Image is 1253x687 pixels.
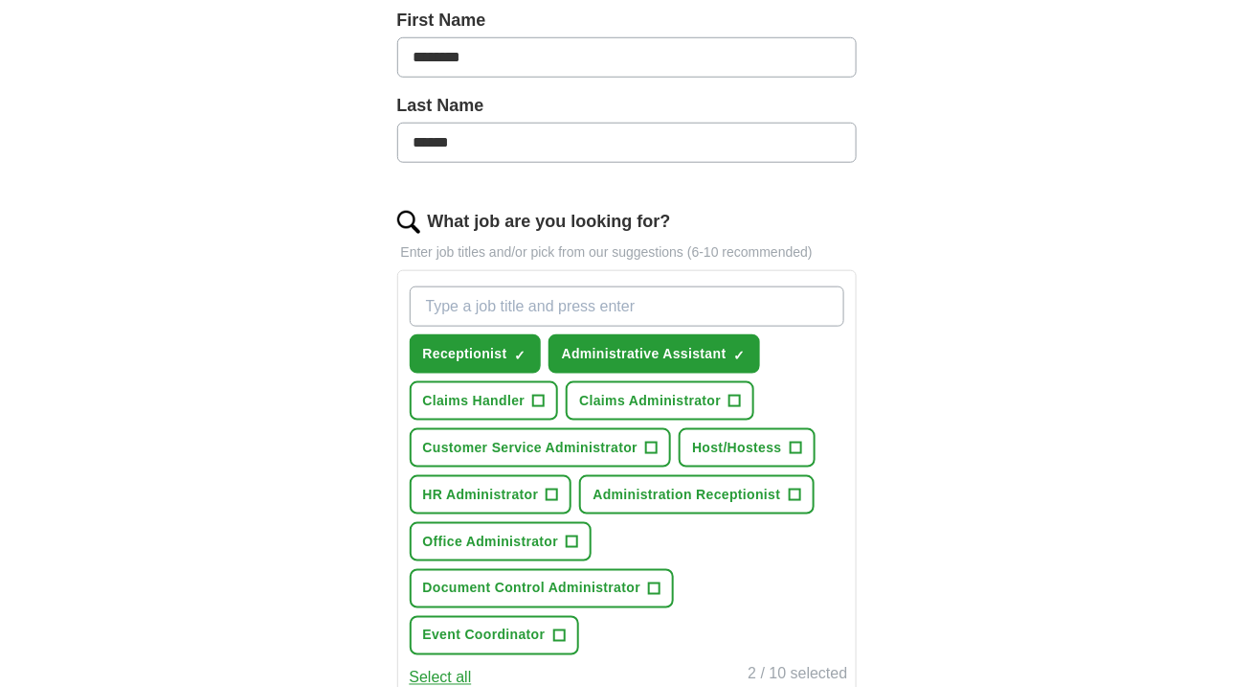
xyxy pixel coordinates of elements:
span: Event Coordinator [423,626,546,646]
span: Office Administrator [423,532,559,552]
button: Host/Hostess [679,428,816,468]
label: Last Name [397,93,857,119]
button: Administrative Assistant✓ [548,334,760,374]
label: First Name [397,8,857,34]
button: Customer Service Administrator [410,428,672,468]
button: Administration Receptionist [579,475,814,515]
img: search.png [397,211,420,234]
span: ✓ [734,348,746,363]
span: Receptionist [423,344,507,364]
span: HR Administrator [423,485,539,505]
button: Claims Administrator [566,381,754,421]
input: Type a job title and press enter [410,286,844,327]
span: Customer Service Administrator [423,438,638,458]
p: Enter job titles and/or pick from our suggestions (6-10 recommended) [397,242,857,263]
button: Event Coordinator [410,616,579,655]
label: What job are you looking for? [428,209,671,235]
span: Document Control Administrator [423,579,641,599]
span: ✓ [515,348,526,363]
button: Claims Handler [410,381,559,421]
span: Claims Administrator [579,391,721,411]
span: Administration Receptionist [593,485,780,505]
button: Document Control Administrator [410,569,675,608]
button: Office Administrator [410,522,593,561]
span: Host/Hostess [692,438,782,458]
button: Receptionist✓ [410,334,541,374]
button: HR Administrator [410,475,572,515]
span: Claims Handler [423,391,526,411]
span: Administrative Assistant [562,344,727,364]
